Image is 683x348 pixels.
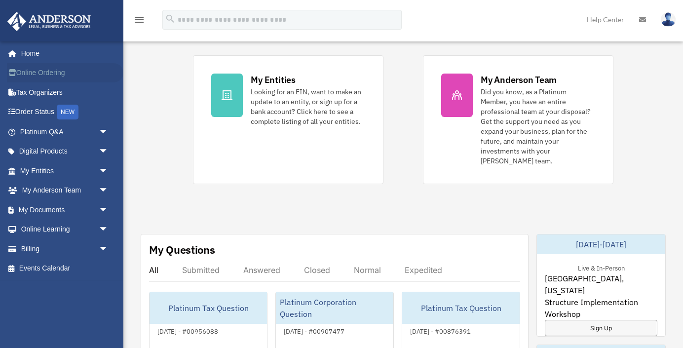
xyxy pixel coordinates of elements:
span: arrow_drop_down [99,181,118,201]
span: [GEOGRAPHIC_DATA], [US_STATE] [545,272,657,296]
div: All [149,265,158,275]
span: arrow_drop_down [99,142,118,162]
div: Closed [304,265,330,275]
div: Expedited [405,265,442,275]
a: Tax Organizers [7,82,123,102]
div: NEW [57,105,78,119]
div: Platinum Corporation Question [276,292,393,324]
a: Billingarrow_drop_down [7,239,123,259]
a: My Anderson Teamarrow_drop_down [7,181,123,200]
div: My Anderson Team [481,74,557,86]
div: Looking for an EIN, want to make an update to an entity, or sign up for a bank account? Click her... [251,87,365,126]
a: My Entitiesarrow_drop_down [7,161,123,181]
span: Structure Implementation Workshop [545,296,657,320]
div: [DATE]-[DATE] [537,234,665,254]
div: Platinum Tax Question [402,292,520,324]
a: Digital Productsarrow_drop_down [7,142,123,161]
div: Normal [354,265,381,275]
a: Online Learningarrow_drop_down [7,220,123,239]
a: My Documentsarrow_drop_down [7,200,123,220]
a: Home [7,43,118,63]
a: Sign Up [545,320,657,336]
div: [DATE] - #00956088 [150,325,226,336]
div: Did you know, as a Platinum Member, you have an entire professional team at your disposal? Get th... [481,87,595,166]
div: [DATE] - #00907477 [276,325,352,336]
img: Anderson Advisors Platinum Portal [4,12,94,31]
a: menu [133,17,145,26]
span: arrow_drop_down [99,220,118,240]
i: menu [133,14,145,26]
div: Answered [243,265,280,275]
div: Live & In-Person [570,262,633,272]
a: Order StatusNEW [7,102,123,122]
img: User Pic [661,12,676,27]
span: arrow_drop_down [99,200,118,220]
a: My Entities Looking for an EIN, want to make an update to an entity, or sign up for a bank accoun... [193,55,383,184]
div: Submitted [182,265,220,275]
a: Events Calendar [7,259,123,278]
a: Platinum Q&Aarrow_drop_down [7,122,123,142]
i: search [165,13,176,24]
div: Platinum Tax Question [150,292,267,324]
a: My Anderson Team Did you know, as a Platinum Member, you have an entire professional team at your... [423,55,613,184]
div: My Questions [149,242,215,257]
span: arrow_drop_down [99,239,118,259]
span: arrow_drop_down [99,122,118,142]
div: [DATE] - #00876391 [402,325,479,336]
div: My Entities [251,74,295,86]
span: arrow_drop_down [99,161,118,181]
a: Online Ordering [7,63,123,83]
